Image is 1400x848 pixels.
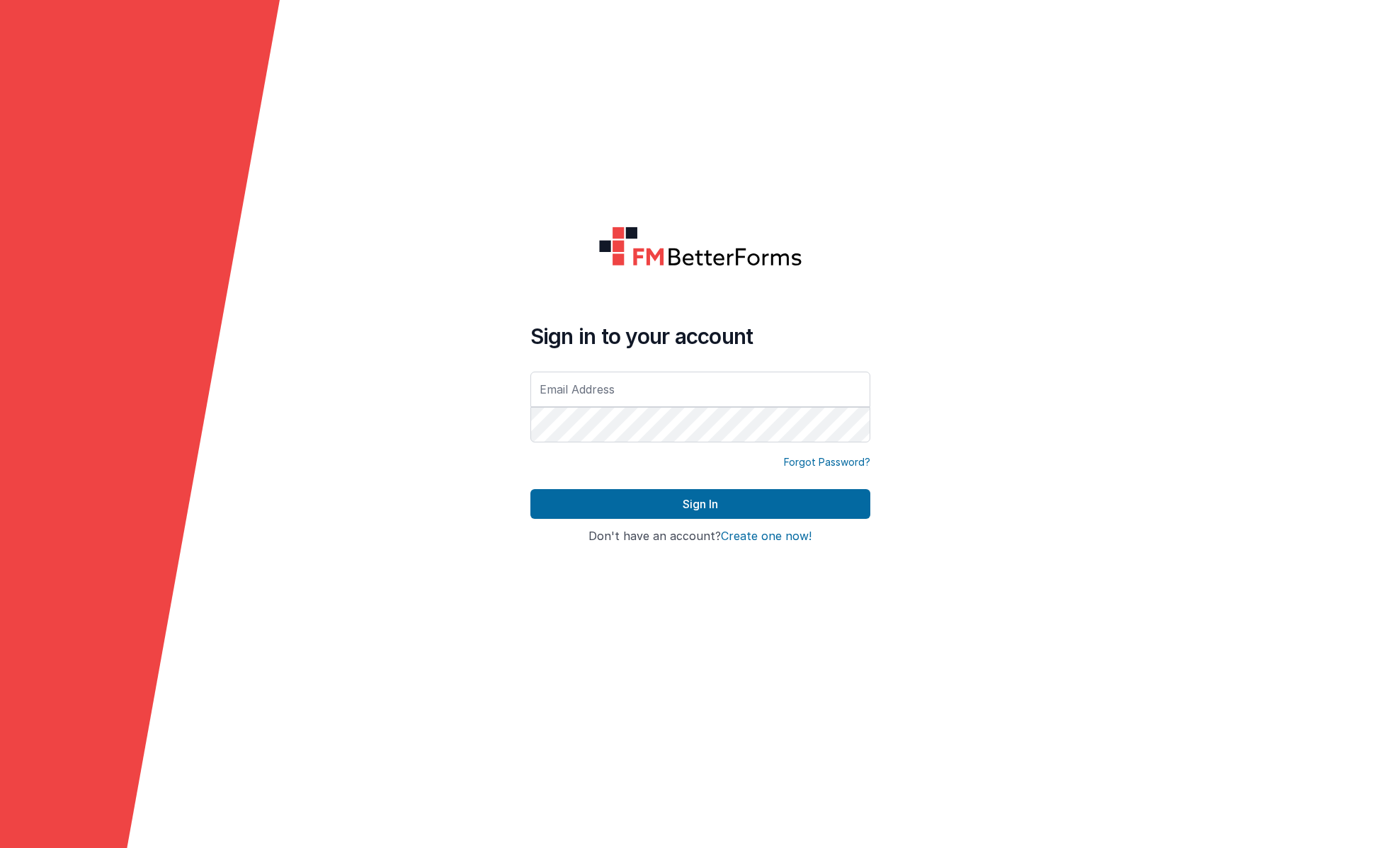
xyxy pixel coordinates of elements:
input: Email Address [530,372,870,407]
button: Create one now! [721,530,812,543]
button: Sign In [530,489,870,519]
a: Forgot Password? [784,455,870,469]
h4: Sign in to your account [530,323,870,349]
h4: Don't have an account? [530,530,870,543]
